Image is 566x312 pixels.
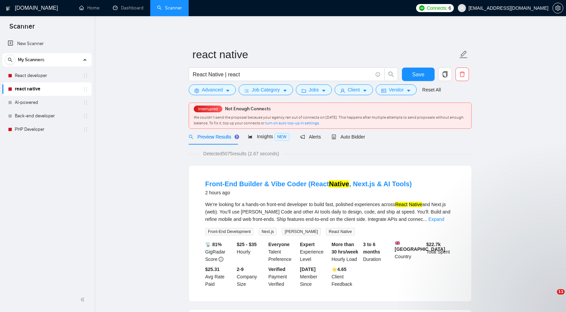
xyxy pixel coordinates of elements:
b: [GEOGRAPHIC_DATA] [395,241,445,252]
mark: React [395,202,408,207]
b: More than 30 hrs/week [332,242,358,255]
img: 🇬🇧 [395,241,400,245]
mark: Native [329,180,349,188]
button: search [5,54,15,65]
div: Hourly Load [330,241,362,263]
a: New Scanner [8,37,86,50]
span: We couldn’t send the proposal because your agency ran out of connects on [DATE]. This happens aft... [194,115,464,125]
a: Expand [428,217,444,222]
a: dashboardDashboard [113,5,144,11]
button: idcardVendorcaret-down [376,84,417,95]
div: Hourly [235,241,267,263]
div: We’re looking for a hands-on front-end developer to build fast, polished experiences across and N... [205,201,455,223]
div: Client Feedback [330,266,362,288]
div: Experience Level [298,241,330,263]
span: Vendor [389,86,404,93]
span: Preview Results [189,134,237,140]
a: homeHome [79,5,99,11]
span: Alerts [300,134,321,140]
span: holder [83,86,88,92]
span: Next.js [259,228,277,235]
div: Payment Verified [267,266,299,288]
span: Connects: [427,4,447,12]
a: React developer [15,69,79,82]
span: caret-down [283,88,287,93]
span: user [340,88,345,93]
button: userClientcaret-down [335,84,373,95]
img: logo [6,3,10,14]
span: Scanner [4,22,40,36]
button: setting [553,3,563,13]
div: 2 hours ago [205,189,412,197]
span: info-circle [376,72,380,77]
input: Scanner name... [192,46,458,63]
span: folder [302,88,306,93]
span: Front-End Development [205,228,253,235]
div: Tooltip anchor [234,134,240,140]
span: search [385,71,398,77]
div: Talent Preference [267,241,299,263]
button: copy [438,68,452,81]
b: 2-9 [237,267,244,272]
span: setting [194,88,199,93]
span: Detected 5075 results (2.67 seconds) [198,150,284,157]
b: $ 22.7k [426,242,441,247]
span: bars [244,88,249,93]
button: Save [402,68,435,81]
span: delete [456,71,469,77]
span: holder [83,113,88,119]
span: user [460,6,464,10]
a: Reset All [422,86,441,93]
div: Total Spent [425,241,457,263]
span: idcard [381,88,386,93]
span: copy [439,71,451,77]
span: holder [83,127,88,132]
li: New Scanner [2,37,92,50]
span: caret-down [363,88,367,93]
b: 3 to 6 months [363,242,380,255]
div: Avg Rate Paid [204,266,235,288]
a: turn on auto top-up in settings. [265,121,320,125]
span: NEW [275,133,289,141]
button: folderJobscaret-down [296,84,332,95]
span: caret-down [321,88,326,93]
b: ⭐️ 4.65 [332,267,346,272]
b: $25 - $35 [237,242,257,247]
span: Auto Bidder [332,134,365,140]
b: Expert [300,242,315,247]
span: double-left [80,296,87,303]
span: edit [459,50,468,59]
span: Not Enough Connects [225,106,271,112]
span: Advanced [202,86,223,93]
b: 📡 81% [205,242,222,247]
a: Back-end developer [15,109,79,123]
div: Company Size [235,266,267,288]
b: Verified [269,267,286,272]
a: searchScanner [157,5,182,11]
b: [DATE] [300,267,315,272]
span: setting [553,5,563,11]
img: upwork-logo.png [419,5,425,11]
span: Insights [248,134,289,139]
a: react native [15,82,79,96]
b: Everyone [269,242,290,247]
b: $25.31 [205,267,220,272]
span: ... [423,217,427,222]
div: Country [394,241,425,263]
span: search [189,134,193,139]
span: Save [412,70,424,79]
span: React Native [326,228,355,235]
span: search [5,57,15,62]
span: Client [348,86,360,93]
span: Interrupted [196,107,220,111]
span: notification [300,134,305,139]
iframe: Intercom live chat [543,289,559,305]
li: My Scanners [2,53,92,136]
button: barsJob Categorycaret-down [239,84,293,95]
span: robot [332,134,336,139]
a: Front-End Builder & Vibe Coder (ReactNative, Next.js & AI Tools) [205,180,412,188]
div: Duration [362,241,394,263]
button: delete [455,68,469,81]
span: 11 [557,289,565,295]
span: area-chart [248,134,253,139]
